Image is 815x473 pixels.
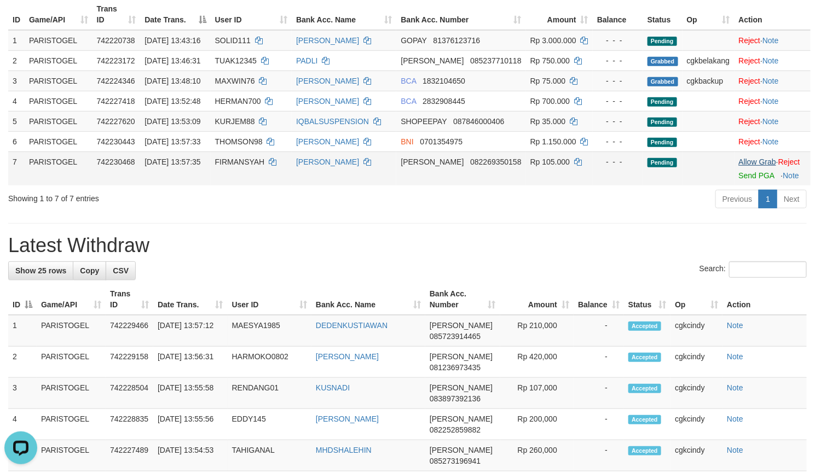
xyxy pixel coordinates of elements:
[296,157,359,166] a: [PERSON_NAME]
[430,457,481,465] span: Copy 085273196941 to clipboard
[8,235,807,256] h1: Latest Withdraw
[727,414,743,423] a: Note
[762,97,779,106] a: Note
[106,409,153,440] td: 742228835
[215,56,257,65] span: TUAK12345
[296,36,359,45] a: [PERSON_NAME]
[430,321,493,330] span: [PERSON_NAME]
[215,77,255,85] span: MAXWIN76
[401,56,464,65] span: [PERSON_NAME]
[500,284,574,315] th: Amount: activate to sort column ascending
[80,266,99,275] span: Copy
[8,131,25,151] td: 6
[316,352,379,361] a: [PERSON_NAME]
[430,425,481,434] span: Copy 082252859882 to clipboard
[628,384,661,393] span: Accepted
[470,157,521,166] span: Copy 082269350158 to clipboard
[37,347,106,378] td: PARISTOGEL
[648,158,677,167] span: Pending
[648,37,677,46] span: Pending
[8,378,37,409] td: 3
[144,117,200,126] span: [DATE] 13:53:09
[777,190,807,208] a: Next
[144,157,200,166] span: [DATE] 13:57:35
[106,440,153,471] td: 742227489
[762,117,779,126] a: Note
[8,315,37,347] td: 1
[739,117,761,126] a: Reject
[648,77,678,86] span: Grabbed
[671,409,722,440] td: cgkcindy
[25,30,93,51] td: PARISTOGEL
[739,157,778,166] span: ·
[296,137,359,146] a: [PERSON_NAME]
[739,56,761,65] a: Reject
[316,383,350,392] a: KUSNADI
[624,284,671,315] th: Status: activate to sort column ascending
[37,409,106,440] td: PARISTOGEL
[574,315,624,347] td: -
[228,440,311,471] td: TAHIGANAL
[97,157,135,166] span: 742230468
[8,189,331,204] div: Showing 1 to 7 of 7 entries
[500,409,574,440] td: Rp 200,000
[228,378,311,409] td: RENDANG01
[500,440,574,471] td: Rp 260,000
[228,315,311,347] td: MAESYA1985
[671,347,722,378] td: cgkcindy
[735,111,811,131] td: ·
[735,151,811,185] td: ·
[215,36,251,45] span: SOLID111
[296,77,359,85] a: [PERSON_NAME]
[215,137,263,146] span: THOMSON98
[530,56,570,65] span: Rp 750.000
[8,50,25,71] td: 2
[597,35,639,46] div: - - -
[715,190,759,208] a: Previous
[316,414,379,423] a: [PERSON_NAME]
[683,50,735,71] td: cgkbelakang
[574,284,624,315] th: Balance: activate to sort column ascending
[530,77,566,85] span: Rp 75.000
[106,284,153,315] th: Trans ID: activate to sort column ascending
[597,156,639,167] div: - - -
[762,36,779,45] a: Note
[648,97,677,107] span: Pending
[530,137,576,146] span: Rp 1.150.000
[783,171,799,180] a: Note
[153,284,228,315] th: Date Trans.: activate to sort column ascending
[8,30,25,51] td: 1
[739,36,761,45] a: Reject
[97,97,135,106] span: 742227418
[25,111,93,131] td: PARISTOGEL
[97,137,135,146] span: 742230443
[25,91,93,111] td: PARISTOGEL
[597,55,639,66] div: - - -
[401,137,413,146] span: BNI
[311,284,425,315] th: Bank Acc. Name: activate to sort column ascending
[37,378,106,409] td: PARISTOGEL
[423,77,465,85] span: Copy 1832104650 to clipboard
[401,36,426,45] span: GOPAY
[8,409,37,440] td: 4
[296,56,317,65] a: PADLI
[671,378,722,409] td: cgkcindy
[597,75,639,86] div: - - -
[153,409,228,440] td: [DATE] 13:55:56
[8,284,37,315] th: ID: activate to sort column descending
[530,117,566,126] span: Rp 35.000
[735,30,811,51] td: ·
[25,71,93,91] td: PARISTOGEL
[762,77,779,85] a: Note
[425,284,500,315] th: Bank Acc. Number: activate to sort column ascending
[430,414,493,423] span: [PERSON_NAME]
[8,261,73,280] a: Show 25 rows
[739,157,776,166] a: Allow Grab
[735,50,811,71] td: ·
[215,117,255,126] span: KURJEM88
[153,378,228,409] td: [DATE] 13:55:58
[153,440,228,471] td: [DATE] 13:54:53
[500,378,574,409] td: Rp 107,000
[8,347,37,378] td: 2
[401,77,416,85] span: BCA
